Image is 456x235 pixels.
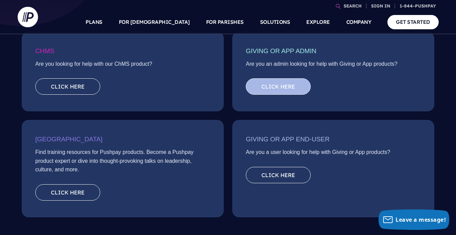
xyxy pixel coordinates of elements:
a: FOR PARISHES [206,10,244,34]
a: Click here [35,78,100,95]
h3: ChMS [35,45,210,60]
a: PLANS [86,10,103,34]
button: Leave a message! [379,209,449,230]
p: Are you a user looking for help with Giving or App products? [246,148,421,160]
a: Click here [246,78,311,95]
p: Are you an admin looking for help with Giving or App products? [246,60,421,72]
a: Click here [35,184,100,201]
p: Are you looking for help with our ChMS product? [35,60,210,72]
span: [GEOGRAPHIC_DATA] [35,136,103,143]
h3: Giving or App Admin [246,45,421,60]
a: FOR [DEMOGRAPHIC_DATA] [119,10,190,34]
a: Click here [246,167,311,183]
p: Find training resources for Pushpay products. Become a Pushpay product expert or dive into though... [35,148,210,177]
h3: Giving or App End-User [246,134,421,148]
a: SOLUTIONS [260,10,290,34]
span: Leave a message! [396,216,446,223]
a: EXPLORE [306,10,330,34]
a: COMPANY [346,10,371,34]
a: GET STARTED [387,15,439,29]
